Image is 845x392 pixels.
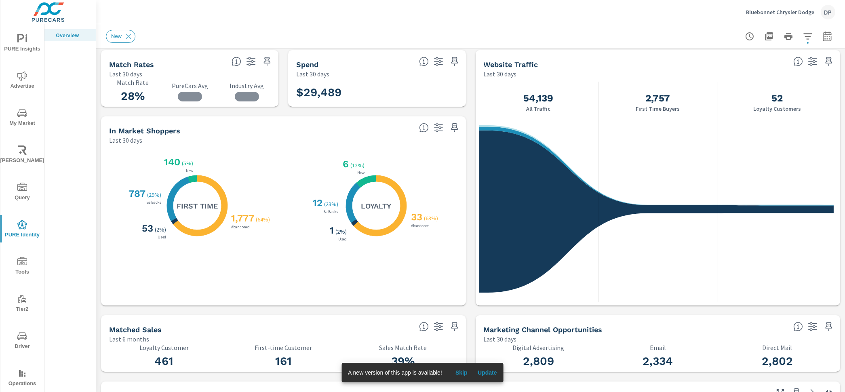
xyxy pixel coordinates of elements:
[147,191,163,198] p: ( 29% )
[424,215,440,222] p: ( 63% )
[348,354,458,368] h3: 39%
[109,79,156,86] p: Match Rate
[109,354,219,368] h3: 461
[3,145,42,165] span: [PERSON_NAME]
[448,320,461,333] span: Save this to your personalized report
[109,325,162,334] h5: Matched Sales
[109,334,149,344] p: Last 6 months
[106,30,135,43] div: New
[322,210,340,214] p: Be Backs
[145,200,163,204] p: Be Backs
[448,55,461,68] span: Save this to your personalized report
[484,354,594,368] h3: 2,809
[484,344,594,351] p: Digital Advertising
[109,89,156,103] h3: 28%
[3,220,42,240] span: PURE Identity
[723,354,832,368] h3: 2,802
[109,135,142,145] p: Last 30 days
[44,29,96,41] div: Overview
[409,224,431,228] p: Abandoned
[311,197,322,209] h3: 12
[261,55,274,68] span: Save this to your personalized report
[3,34,42,54] span: PURE Insights
[155,226,168,233] p: ( 2% )
[3,71,42,91] span: Advertise
[484,325,603,334] h5: Marketing Channel Opportunities
[409,211,422,223] h3: 33
[106,33,126,39] span: New
[56,31,89,39] p: Overview
[822,320,835,333] span: Save this to your personalized report
[230,225,251,229] p: Abandoned
[361,201,391,211] h5: Loyalty
[127,188,145,199] h3: 787
[761,28,777,44] button: "Export Report to PDF"
[230,213,254,224] h3: 1,777
[484,69,517,79] p: Last 30 days
[341,158,349,170] h3: 6
[3,331,42,351] span: Driver
[3,294,42,314] span: Tier2
[229,354,339,368] h3: 161
[162,156,180,168] h3: 140
[256,216,272,223] p: ( 64% )
[296,69,329,79] p: Last 30 days
[821,5,835,19] div: DP
[746,8,814,16] p: Bluebonnet Chrysler Dodge
[419,322,429,331] span: Loyalty: Matches that have purchased from the dealership before and purchased within the timefram...
[229,344,339,351] p: First-time Customer
[296,60,318,69] h5: Spend
[140,223,153,234] h3: 53
[484,334,517,344] p: Last 30 days
[723,344,832,351] p: Direct Mail
[449,366,474,379] button: Skip
[800,28,816,44] button: Apply Filters
[337,237,348,241] p: Used
[109,60,154,69] h5: Match Rates
[348,369,442,376] span: A new version of this app is available!
[232,57,241,66] span: Match rate: % of Identifiable Traffic. Pure Identity avg: Avg match rate of all PURE Identity cus...
[109,69,142,79] p: Last 30 days
[184,169,195,173] p: New
[419,123,429,133] span: Loyalty: Matched has purchased from the dealership before and has exhibited a preference through ...
[328,225,334,236] h3: 1
[223,82,270,90] p: Industry Avg
[356,171,366,175] p: New
[603,344,713,351] p: Email
[448,121,461,134] span: Save this to your personalized report
[819,28,835,44] button: Select Date Range
[793,57,803,66] span: All traffic is the data we start with. It’s unique personas over a 30-day period. We don’t consid...
[348,344,458,351] p: Sales Match Rate
[177,201,218,211] h5: First Time
[793,322,803,331] span: Matched shoppers that can be exported to each channel type. This is targetable traffic.
[182,160,195,167] p: ( 5% )
[3,108,42,128] span: My Market
[478,369,497,376] span: Update
[166,82,213,90] p: PureCars Avg
[822,55,835,68] span: Save this to your personalized report
[603,354,713,368] h3: 2,334
[3,369,42,388] span: Operations
[452,369,471,376] span: Skip
[350,162,366,169] p: ( 12% )
[3,257,42,277] span: Tools
[109,126,180,135] h5: In Market Shoppers
[296,86,341,99] h3: $29,489
[335,228,348,235] p: ( 2% )
[324,200,340,208] p: ( 23% )
[484,60,538,69] h5: Website Traffic
[156,235,168,239] p: Used
[474,366,500,379] button: Update
[3,183,42,202] span: Query
[109,344,219,351] p: Loyalty Customer
[780,28,797,44] button: Print Report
